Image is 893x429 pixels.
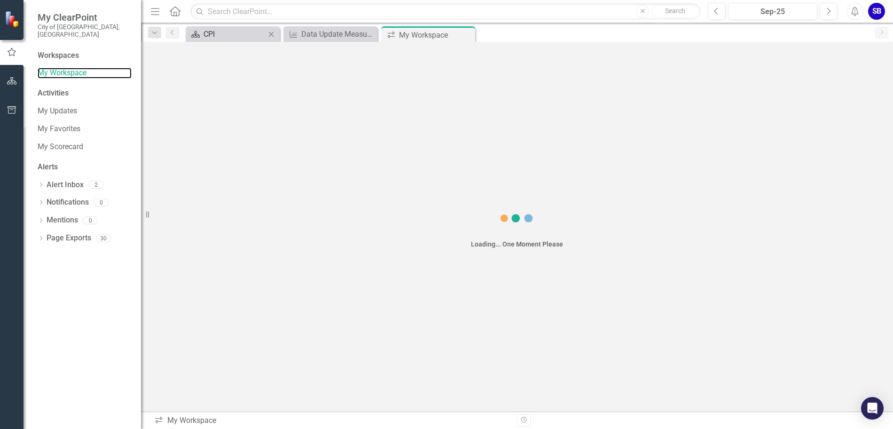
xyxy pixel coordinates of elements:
[204,28,266,40] div: CPI
[38,12,132,23] span: My ClearPoint
[47,180,84,191] a: Alert Inbox
[301,28,375,40] div: Data Update Measure Report
[188,28,266,40] a: CPI
[471,239,563,249] div: Loading... One Moment Please
[399,29,473,41] div: My Workspace
[38,106,132,117] a: My Updates
[868,3,885,20] button: SB
[88,181,103,189] div: 2
[861,397,884,420] div: Open Intercom Messenger
[154,415,510,426] div: My Workspace
[96,234,111,242] div: 30
[38,162,132,173] div: Alerts
[94,199,109,207] div: 0
[665,7,685,15] span: Search
[5,10,21,27] img: ClearPoint Strategy
[38,23,132,39] small: City of [GEOGRAPHIC_DATA], [GEOGRAPHIC_DATA]
[728,3,817,20] button: Sep-25
[47,233,91,244] a: Page Exports
[83,216,98,224] div: 0
[38,88,132,99] div: Activities
[651,5,698,18] button: Search
[38,124,132,135] a: My Favorites
[286,28,375,40] a: Data Update Measure Report
[190,3,701,20] input: Search ClearPoint...
[47,215,78,226] a: Mentions
[38,142,132,152] a: My Scorecard
[47,197,89,208] a: Notifications
[731,6,814,17] div: Sep-25
[38,68,132,79] a: My Workspace
[38,50,79,61] div: Workspaces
